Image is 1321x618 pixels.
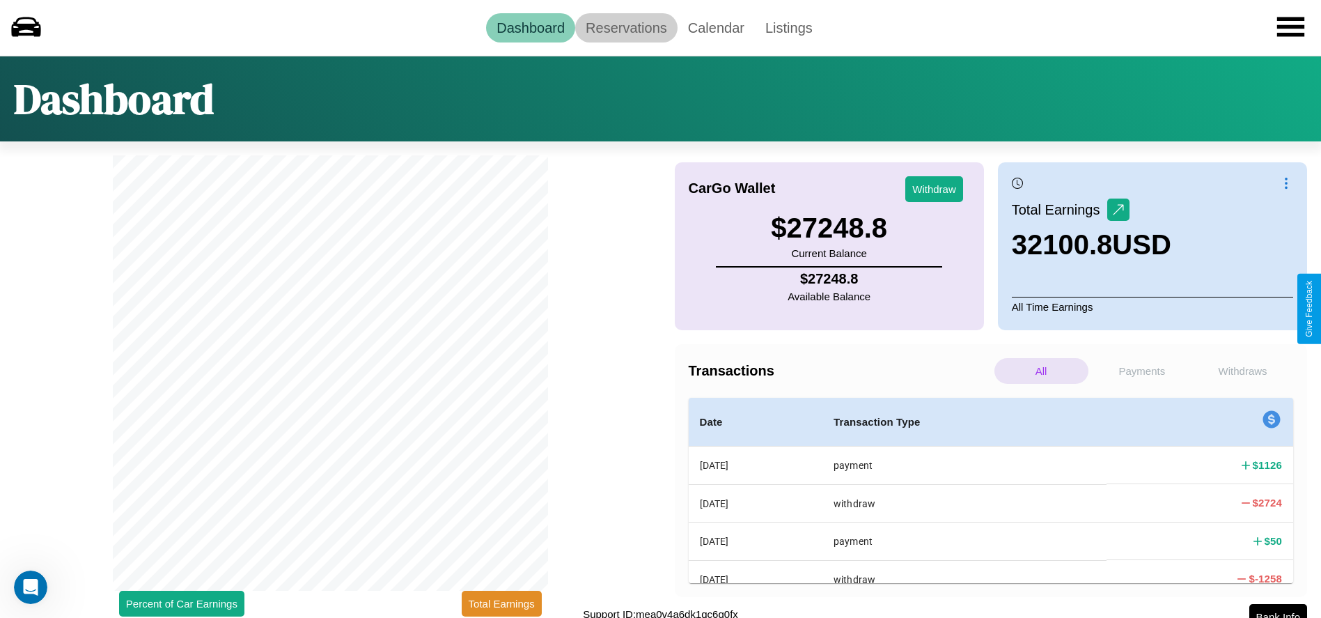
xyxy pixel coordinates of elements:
h4: $ 50 [1265,534,1283,548]
p: Payments [1095,358,1189,384]
a: Calendar [678,13,755,43]
a: Reservations [575,13,678,43]
p: Withdraws [1196,358,1290,384]
iframe: Intercom live chat [14,571,47,604]
a: Dashboard [486,13,575,43]
th: withdraw [822,484,1107,522]
h4: Transaction Type [834,414,1095,431]
h4: CarGo Wallet [689,180,776,196]
th: [DATE] [689,560,822,598]
h4: Date [700,414,811,431]
h4: $ 2724 [1253,495,1282,510]
p: Total Earnings [1012,197,1107,222]
th: payment [822,447,1107,485]
h1: Dashboard [14,70,214,128]
h3: $ 27248.8 [771,213,887,244]
th: [DATE] [689,484,822,522]
th: [DATE] [689,447,822,485]
button: Withdraw [905,176,963,202]
button: Total Earnings [462,591,542,617]
h4: $ 1126 [1253,458,1282,472]
p: Available Balance [788,287,870,306]
a: Listings [755,13,823,43]
p: Current Balance [771,244,887,263]
h4: $ -1258 [1249,571,1282,586]
th: withdraw [822,560,1107,598]
th: [DATE] [689,523,822,560]
h3: 32100.8 USD [1012,229,1171,261]
h4: Transactions [689,363,991,379]
h4: $ 27248.8 [788,271,870,287]
button: Percent of Car Earnings [119,591,244,617]
th: payment [822,523,1107,560]
p: All Time Earnings [1012,297,1293,316]
p: All [994,358,1088,384]
div: Give Feedback [1304,281,1314,337]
